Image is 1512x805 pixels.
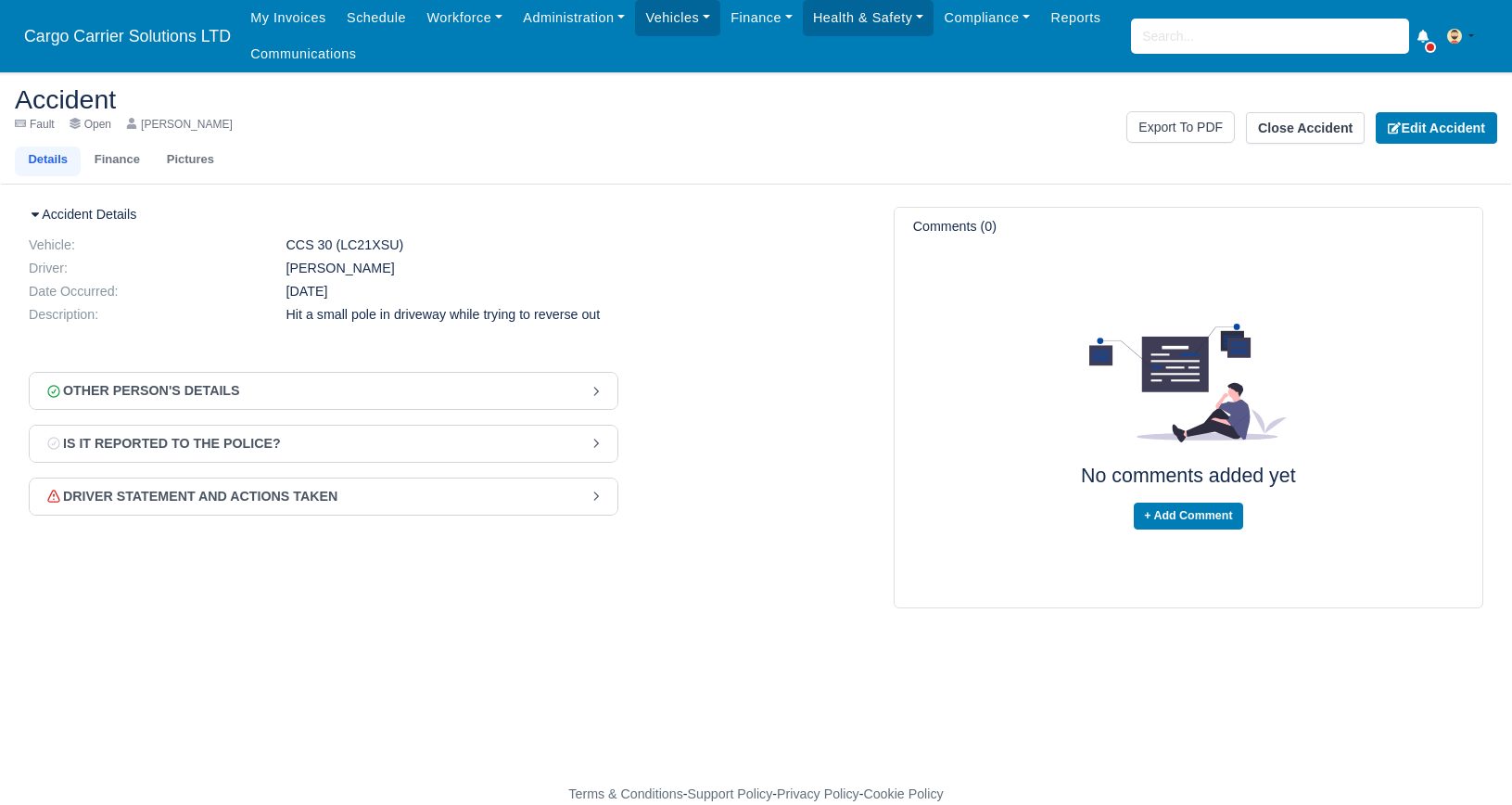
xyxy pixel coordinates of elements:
h6: Accident Details [29,207,618,223]
dt: Driver: [15,261,273,276]
button: Is it reported to the police? [30,426,617,462]
dt: Vehicle: [15,237,273,253]
a: + Add Comment [1134,503,1242,530]
dt: Description: [15,307,273,323]
div: Driver statement and Actions Taken [44,486,337,507]
div: Open [70,117,111,132]
a: [PERSON_NAME] [126,117,233,132]
h2: Accident [15,86,743,112]
input: Search... [1131,19,1409,54]
a: Communications [240,36,367,72]
div: Is it reported to the police? [44,433,281,454]
a: Cookie Policy [863,786,943,801]
a: Export To PDF [1126,111,1235,143]
div: - - - [228,784,1285,805]
div: Other Person's Details [44,380,240,402]
a: Terms & Conditions [568,786,682,801]
div: Accident [1,71,1511,184]
dd: CCS 30 (LC21XSU) [273,237,633,253]
a: Cargo Carrier Solutions LTD [15,19,240,55]
dd: Hit a small pole in driveway while trying to reverse out [273,307,633,323]
dd: [DATE] [273,284,633,300]
span: Cargo Carrier Solutions LTD [15,18,240,55]
button: Close Accident [1246,112,1365,144]
a: Details [15,147,81,176]
button: Other Person's Details [30,373,617,409]
dd: [PERSON_NAME] [273,261,633,276]
a: Privacy Policy [777,786,859,801]
div: Fault [15,117,55,132]
button: Driver statement and Actions Taken [30,479,617,515]
a: Support Policy [688,786,773,801]
h6: Comments (0) [913,219,997,235]
dt: Date Occurred: [15,284,273,300]
p: No comments added yet [913,465,1464,489]
a: Pictures [153,147,227,176]
a: Edit Accident [1376,112,1497,144]
a: Finance [81,147,153,176]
